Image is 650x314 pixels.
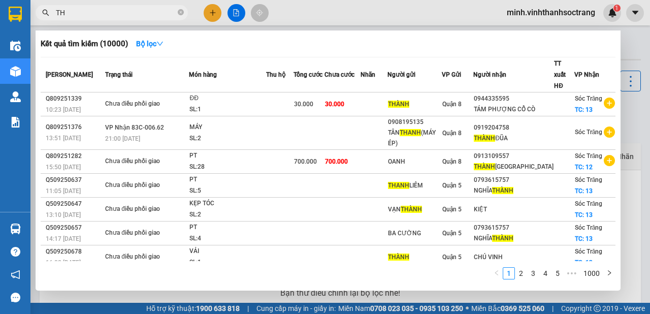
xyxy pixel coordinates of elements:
span: TT xuất HĐ [554,60,566,89]
div: SL: 2 [189,209,266,221]
li: 4 [539,267,551,279]
div: Chưa điều phối giao [105,156,181,167]
span: down [156,40,164,47]
div: Chưa điều phối giao [105,228,181,239]
div: Q509250647 [46,199,102,209]
h3: Kết quả tìm kiếm ( 10000 ) [41,39,128,49]
div: PT [189,174,266,185]
img: warehouse-icon [10,224,21,234]
li: 1 [503,267,515,279]
span: Sóc Trăng [575,152,603,160]
div: Q509250637 [46,175,102,185]
span: THANH [400,129,421,136]
span: right [606,270,612,276]
img: logo-vxr [9,7,22,22]
span: 15:50 [DATE] [46,164,81,171]
span: TC: 13 [575,259,593,266]
span: 16:02 [DATE] [46,259,81,266]
span: 13:10 [DATE] [46,211,81,218]
div: SL: 4 [189,233,266,244]
span: VP Gửi [442,71,461,78]
div: ĐŨA [474,133,554,144]
span: THÀNH [492,235,513,242]
span: THÀNH [492,187,513,194]
li: 5 [551,267,564,279]
strong: Bộ lọc [136,40,164,48]
span: THÀNH [388,101,409,108]
div: 0944335595 [474,93,554,104]
span: Quận 5 [442,230,462,237]
div: ĐĐ [189,93,266,104]
button: Bộ lọcdown [128,36,172,52]
div: SL: 5 [189,185,266,197]
div: KẸP TÓC [189,198,266,209]
div: LIÊM [388,180,441,191]
div: SL: 1 [189,104,266,115]
div: TÁM PHƯỢNG CỔ CÒ [474,104,554,115]
span: 700.000 [325,158,348,165]
li: 3 [527,267,539,279]
li: Next 5 Pages [564,267,580,279]
span: Sóc Trăng [575,129,603,136]
span: Sóc Trăng [575,248,603,255]
span: TC: 12 [575,164,593,171]
span: 700.000 [294,158,317,165]
span: Người gửi [387,71,415,78]
div: Q509250678 [46,246,102,257]
span: THANH [388,182,409,189]
span: TC: 13 [575,106,593,113]
span: close-circle [178,9,184,15]
span: THÀNH [388,254,409,261]
span: 30.000 [294,101,313,108]
input: Tìm tên, số ĐT hoặc mã đơn [56,7,176,18]
span: [PERSON_NAME] [46,71,93,78]
span: THÀNH [474,163,495,170]
div: Q809251339 [46,93,102,104]
div: Chưa điều phối giao [105,180,181,191]
div: KIỆT [474,204,554,215]
div: Chưa điều phối giao [105,252,181,263]
div: PT [189,222,266,233]
div: TÂN (MÁY ÉP) [388,128,441,149]
span: Chưa cước [324,71,354,78]
div: BA CƯỜNG [388,228,441,239]
div: 0908195135 [388,117,441,128]
span: Quận 5 [442,254,462,261]
span: Thu hộ [266,71,285,78]
div: NGHĨA [474,185,554,196]
li: Next Page [603,267,615,279]
button: left [491,267,503,279]
div: 0913109557 [474,151,554,162]
span: Quận 8 [442,101,462,108]
div: SL: 1 [189,257,266,268]
li: Previous Page [491,267,503,279]
span: 14:17 [DATE] [46,235,81,242]
div: Chưa điều phối giao [105,204,181,215]
a: 3 [528,268,539,279]
span: TC: 13 [575,235,593,242]
span: search [42,9,49,16]
a: 5 [552,268,563,279]
li: 1000 [580,267,603,279]
span: 11:05 [DATE] [46,187,81,195]
img: warehouse-icon [10,66,21,77]
span: Người nhận [473,71,506,78]
div: PT [189,150,266,162]
a: 4 [540,268,551,279]
img: warehouse-icon [10,41,21,51]
span: 13:51 [DATE] [46,135,81,142]
button: right [603,267,615,279]
span: Sóc Trăng [575,176,603,183]
span: VP Nhận 83C-006.62 [105,124,164,131]
span: VP Nhận [574,71,599,78]
span: Sóc Trăng [575,95,603,102]
a: 1000 [580,268,603,279]
span: 21:00 [DATE] [105,135,140,142]
span: ••• [564,267,580,279]
span: Tổng cước [294,71,322,78]
span: left [494,270,500,276]
li: 2 [515,267,527,279]
div: Q809251282 [46,151,102,162]
div: VẢI [189,246,266,257]
span: Nhãn [361,71,375,78]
